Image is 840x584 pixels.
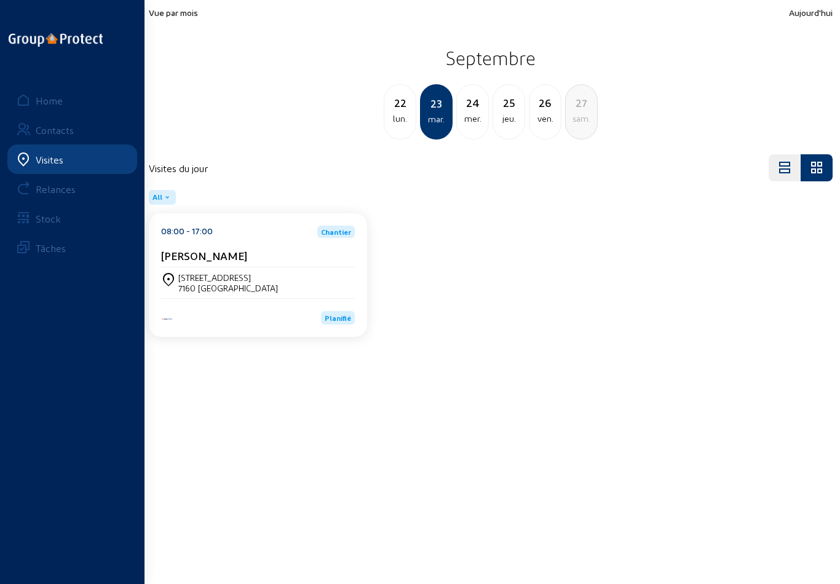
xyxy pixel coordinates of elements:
span: All [153,192,162,202]
div: jeu. [493,111,525,126]
div: Stock [36,213,61,224]
span: Planifié [325,314,351,322]
div: sam. [566,111,597,126]
a: Visites [7,144,137,174]
div: [STREET_ADDRESS] [178,272,278,283]
div: Home [36,95,63,106]
div: Visites [36,154,63,165]
a: Home [7,85,137,115]
div: mer. [457,111,488,126]
a: Stock [7,203,137,233]
h4: Visites du jour [149,162,208,174]
span: Aujourd'hui [789,7,833,18]
div: 23 [421,95,451,112]
div: Contacts [36,124,74,136]
div: ven. [529,111,561,126]
span: Vue par mois [149,7,198,18]
div: 26 [529,94,561,111]
div: 7160 [GEOGRAPHIC_DATA] [178,283,278,293]
img: logo-oneline.png [9,33,103,47]
div: 22 [384,94,416,111]
img: Aqua Protect [161,317,173,321]
span: Chantier [321,228,351,235]
div: 25 [493,94,525,111]
a: Contacts [7,115,137,144]
div: lun. [384,111,416,126]
div: mar. [421,112,451,127]
div: 27 [566,94,597,111]
a: Tâches [7,233,137,262]
a: Relances [7,174,137,203]
h2: Septembre [149,42,833,73]
div: 08:00 - 17:00 [161,226,213,238]
cam-card-title: [PERSON_NAME] [161,249,247,262]
div: Tâches [36,242,66,254]
div: Relances [36,183,76,195]
div: 24 [457,94,488,111]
